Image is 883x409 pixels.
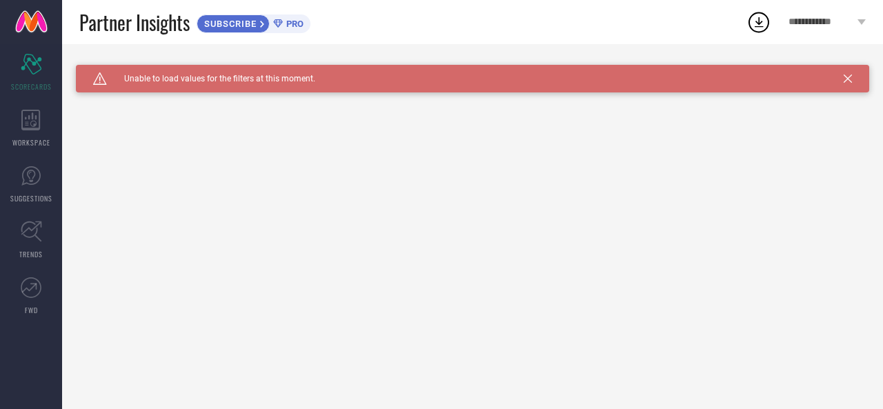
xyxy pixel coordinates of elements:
span: TRENDS [19,249,43,259]
div: Open download list [746,10,771,34]
span: SUGGESTIONS [10,193,52,203]
span: Unable to load values for the filters at this moment. [107,74,315,83]
span: Partner Insights [79,8,190,37]
span: WORKSPACE [12,137,50,148]
span: FWD [25,305,38,315]
span: SUBSCRIBE [197,19,260,29]
span: SCORECARDS [11,81,52,92]
div: Unable to load filters at this moment. Please try later. [76,65,869,76]
span: PRO [283,19,304,29]
a: SUBSCRIBEPRO [197,11,310,33]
